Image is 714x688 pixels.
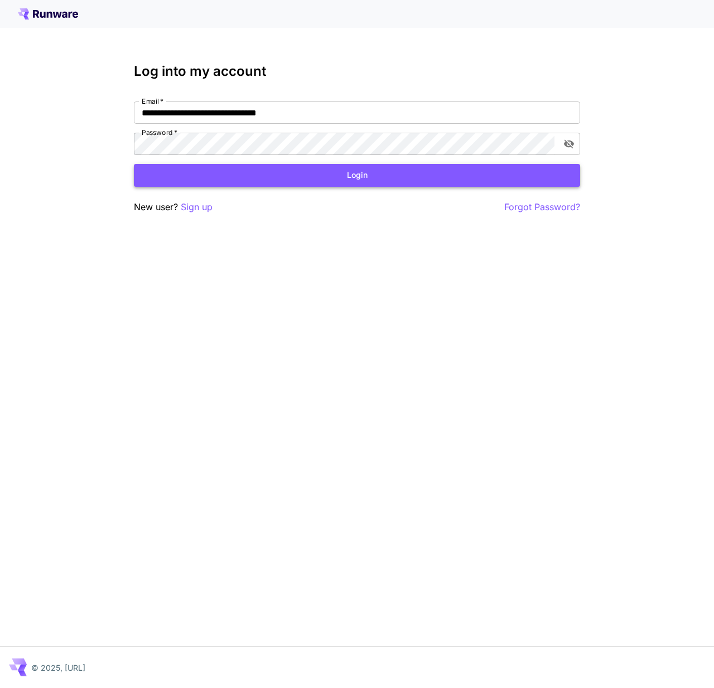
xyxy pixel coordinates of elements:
button: Forgot Password? [504,200,580,214]
button: toggle password visibility [559,134,579,154]
h3: Log into my account [134,64,580,79]
label: Email [142,96,163,106]
label: Password [142,128,177,137]
p: New user? [134,200,213,214]
button: Sign up [181,200,213,214]
button: Login [134,164,580,187]
p: © 2025, [URL] [31,662,85,674]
